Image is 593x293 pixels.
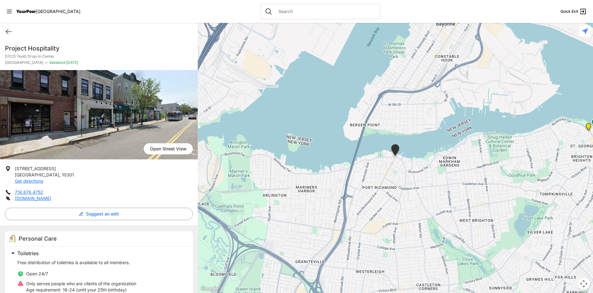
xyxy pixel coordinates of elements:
a: YourPeer[GEOGRAPHIC_DATA] [16,10,80,13]
span: Open Street View [144,143,193,154]
span: [GEOGRAPHIC_DATA] [36,9,80,14]
button: Map camera controls [577,277,590,290]
span: Personal Care [19,235,57,242]
span: Only serves people who are clients of the organization [26,281,136,286]
span: Open 24/7 [26,271,48,276]
div: DYCD Youth Drop-in Center [387,142,403,161]
a: Open this area in Google Maps (opens a new window) [199,285,220,293]
span: [STREET_ADDRESS] [15,166,56,171]
button: Suggest an edit [5,208,193,220]
p: Free distribution of toiletries is available to all members. [17,260,185,266]
span: [GEOGRAPHIC_DATA] [15,172,59,177]
input: Search [275,8,376,15]
p: 16-24 (until your 25th birthday) [26,287,136,293]
span: Toiletries [17,250,39,256]
a: 718.876.4752 [15,189,43,195]
a: [DOMAIN_NAME] [15,196,51,201]
span: Quick Exit [560,9,578,14]
h1: Project Hospitality [5,44,193,53]
span: [GEOGRAPHIC_DATA] [5,60,43,65]
span: YourPeer [16,9,36,14]
span: Suggest an edit [86,211,119,217]
img: Google [199,285,220,293]
a: Get directions [15,178,43,184]
span: Age requirement: [26,287,61,292]
span: Validated [49,60,65,65]
p: DYCD Youth Drop-in Center [5,54,193,59]
span: 10301 [62,172,74,177]
span: ✓ [44,60,48,65]
span: , [59,172,61,177]
a: Quick Exit [560,8,587,15]
span: [DATE] [65,60,78,65]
